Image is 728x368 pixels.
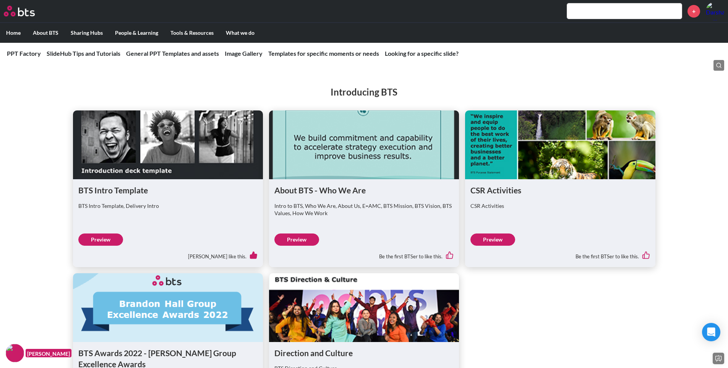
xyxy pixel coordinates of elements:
[7,50,41,57] a: PPT Factory
[26,349,71,358] figcaption: [PERSON_NAME]
[65,23,109,43] label: Sharing Hubs
[4,6,35,16] img: BTS Logo
[687,5,700,18] a: +
[109,23,164,43] label: People & Learning
[706,2,724,20] a: Profile
[126,50,219,57] a: General PPT Templates and assets
[470,233,515,246] a: Preview
[702,323,720,341] div: Open Intercom Messenger
[706,2,724,20] img: Darshan Shrestha
[78,185,258,196] h1: BTS Intro Template
[274,233,319,246] a: Preview
[6,344,24,362] img: F
[385,50,459,57] a: Looking for a specific slide?
[47,50,120,57] a: SlideHub Tips and Tutorials
[164,23,220,43] label: Tools & Resources
[78,233,123,246] a: Preview
[225,50,263,57] a: Image Gallery
[4,6,49,16] a: Go home
[470,202,650,210] p: CSR Activities
[274,202,454,217] p: Intro to BTS, Who We Are, About Us, E=AMC, BTS Mission, BTS Vision, BTS Values, How We Work
[274,185,454,196] h1: About BTS - Who We Are
[274,347,454,358] h1: Direction and Culture
[220,23,261,43] label: What we do
[27,23,65,43] label: About BTS
[78,202,258,210] p: BTS Intro Template, Delivery Intro
[78,246,258,262] div: [PERSON_NAME] like this.
[268,50,379,57] a: Templates for specific moments or needs
[470,185,650,196] h1: CSR Activities
[470,246,650,262] div: Be the first BTSer to like this.
[274,246,454,262] div: Be the first BTSer to like this.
